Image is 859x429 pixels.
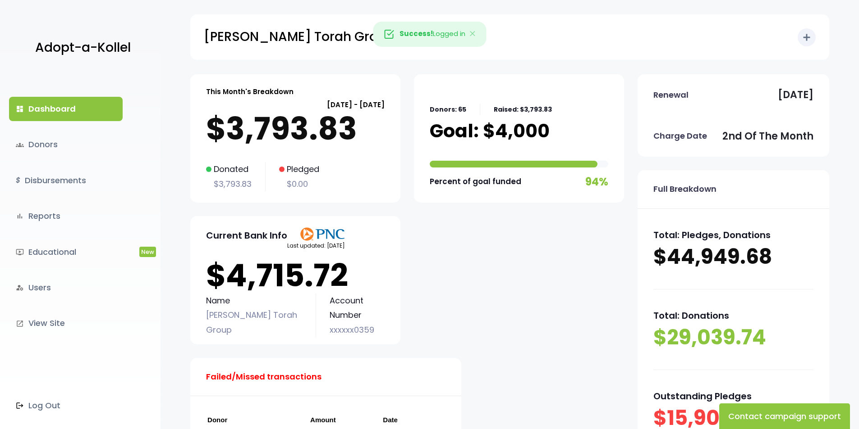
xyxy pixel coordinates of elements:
[279,177,319,191] p: $0.00
[653,324,813,352] p: $29,039.74
[206,111,385,147] p: $3,793.83
[653,227,813,243] p: Total: Pledges, Donations
[430,120,550,142] p: Goal: $4,000
[16,320,24,328] i: launch
[300,227,345,241] img: PNClogo.svg
[206,227,287,244] p: Current Bank Info
[330,323,385,337] p: xxxxxx0359
[722,127,813,145] p: 2nd of the month
[287,241,345,251] p: Last updated: [DATE]
[653,388,813,404] p: Outstanding Pledges
[798,28,816,46] button: add
[16,248,24,256] i: ondemand_video
[653,129,707,143] p: Charge Date
[206,370,322,384] p: Failed/Missed transactions
[9,275,123,300] a: manage_accountsUsers
[16,284,24,292] i: manage_accounts
[9,311,123,335] a: launchView Site
[204,26,394,48] p: [PERSON_NAME] Torah Group
[801,32,812,43] i: add
[206,86,294,98] p: This Month's Breakdown
[9,204,123,228] a: bar_chartReports
[494,104,552,115] p: Raised: $3,793.83
[430,175,521,189] p: Percent of goal funded
[653,243,813,271] p: $44,949.68
[206,99,385,111] p: [DATE] - [DATE]
[206,257,385,294] p: $4,715.72
[9,132,123,157] a: groupsDonors
[653,307,813,324] p: Total: Donations
[460,22,486,46] button: Close
[9,393,123,418] a: Log Out
[373,22,486,47] div: Logged in
[430,104,466,115] p: Donors: 65
[9,168,123,193] a: $Disbursements
[279,162,319,176] p: Pledged
[206,177,252,191] p: $3,793.83
[35,36,131,59] p: Adopt-a-Kollel
[206,294,302,308] p: Name
[653,88,689,102] p: Renewal
[206,162,252,176] p: Donated
[653,182,717,196] p: Full Breakdown
[16,105,24,113] i: dashboard
[16,174,20,187] i: $
[31,26,131,70] a: Adopt-a-Kollel
[16,141,24,149] span: groups
[585,172,608,191] p: 94%
[139,247,156,257] span: New
[9,97,123,121] a: dashboardDashboard
[206,308,302,337] p: [PERSON_NAME] Torah Group
[400,29,433,38] strong: Success!
[330,294,385,323] p: Account Number
[778,86,813,104] p: [DATE]
[719,403,850,429] button: Contact campaign support
[9,240,123,264] a: ondemand_videoEducationalNew
[16,212,24,220] i: bar_chart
